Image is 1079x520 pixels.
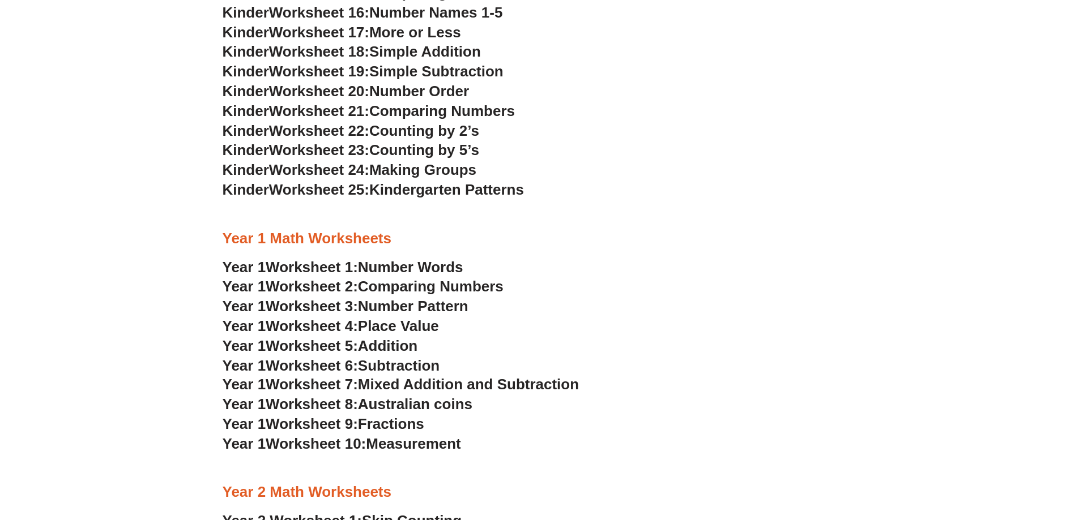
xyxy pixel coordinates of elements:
[223,4,269,21] span: Kinder
[369,122,479,139] span: Counting by 2’s
[266,435,366,452] span: Worksheet 10:
[369,141,479,158] span: Counting by 5’s
[266,278,358,295] span: Worksheet 2:
[223,278,504,295] a: Year 1Worksheet 2:Comparing Numbers
[269,43,369,60] span: Worksheet 18:
[358,298,468,315] span: Number Pattern
[223,357,440,374] a: Year 1Worksheet 6:Subtraction
[269,24,369,41] span: Worksheet 17:
[269,122,369,139] span: Worksheet 22:
[223,161,269,178] span: Kinder
[369,181,524,198] span: Kindergarten Patterns
[269,83,369,100] span: Worksheet 20:
[266,337,358,354] span: Worksheet 5:
[369,102,515,119] span: Comparing Numbers
[369,63,504,80] span: Simple Subtraction
[223,396,472,412] a: Year 1Worksheet 8:Australian coins
[223,435,461,452] a: Year 1Worksheet 10:Measurement
[269,102,369,119] span: Worksheet 21:
[223,141,269,158] span: Kinder
[266,376,358,393] span: Worksheet 7:
[358,278,504,295] span: Comparing Numbers
[223,317,439,334] a: Year 1Worksheet 4:Place Value
[358,376,579,393] span: Mixed Addition and Subtraction
[266,415,358,432] span: Worksheet 9:
[366,435,461,452] span: Measurement
[1022,466,1079,520] iframe: Chat Widget
[269,4,369,21] span: Worksheet 16:
[266,317,358,334] span: Worksheet 4:
[223,43,269,60] span: Kinder
[223,181,269,198] span: Kinder
[223,24,269,41] span: Kinder
[369,83,469,100] span: Number Order
[266,396,358,412] span: Worksheet 8:
[266,357,358,374] span: Worksheet 6:
[223,483,857,502] h3: Year 2 Math Worksheets
[223,298,468,315] a: Year 1Worksheet 3:Number Pattern
[223,259,463,276] a: Year 1Worksheet 1:Number Words
[269,63,369,80] span: Worksheet 19:
[369,43,481,60] span: Simple Addition
[266,259,358,276] span: Worksheet 1:
[358,337,417,354] span: Addition
[358,317,439,334] span: Place Value
[223,376,579,393] a: Year 1Worksheet 7:Mixed Addition and Subtraction
[223,83,269,100] span: Kinder
[223,63,269,80] span: Kinder
[369,24,461,41] span: More or Less
[358,357,440,374] span: Subtraction
[266,298,358,315] span: Worksheet 3:
[269,141,369,158] span: Worksheet 23:
[223,229,857,248] h3: Year 1 Math Worksheets
[223,122,269,139] span: Kinder
[358,415,424,432] span: Fractions
[369,4,502,21] span: Number Names 1-5
[358,259,463,276] span: Number Words
[223,415,424,432] a: Year 1Worksheet 9:Fractions
[358,396,472,412] span: Australian coins
[269,181,369,198] span: Worksheet 25:
[223,337,418,354] a: Year 1Worksheet 5:Addition
[269,161,369,178] span: Worksheet 24:
[369,161,476,178] span: Making Groups
[223,102,269,119] span: Kinder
